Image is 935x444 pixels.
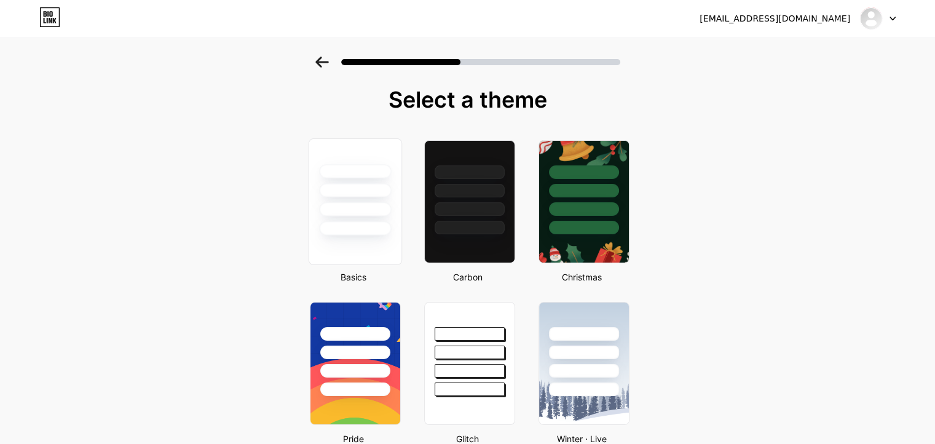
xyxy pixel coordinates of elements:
[859,7,883,30] img: ducnhat nguyen
[306,271,401,283] div: Basics
[420,271,515,283] div: Carbon
[535,271,629,283] div: Christmas
[305,87,631,112] div: Select a theme
[700,12,850,25] div: [EMAIL_ADDRESS][DOMAIN_NAME]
